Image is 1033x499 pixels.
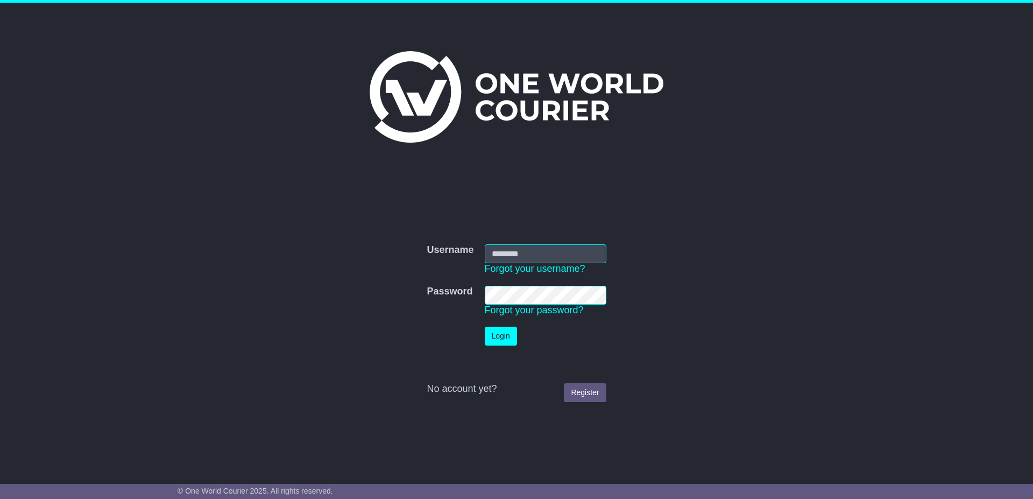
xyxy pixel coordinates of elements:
a: Forgot your password? [485,305,584,315]
a: Forgot your username? [485,263,585,274]
span: © One World Courier 2025. All rights reserved. [178,487,333,495]
button: Login [485,327,517,346]
a: Register [564,383,606,402]
img: One World [370,51,663,143]
div: No account yet? [427,383,606,395]
label: Password [427,286,472,298]
label: Username [427,244,473,256]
